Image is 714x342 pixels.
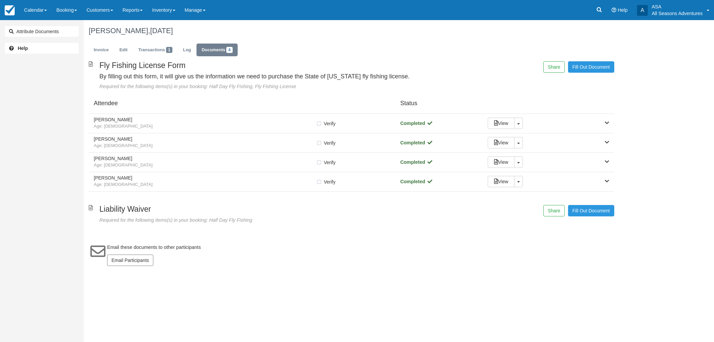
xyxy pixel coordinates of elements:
h5: [PERSON_NAME] [94,117,316,122]
a: View [488,137,514,148]
a: Edit [114,44,133,57]
i: Help [612,8,616,12]
a: View [488,176,514,187]
span: Verify [324,120,335,127]
strong: Completed [400,140,433,145]
div: Required for the following items(s) in your booking: Half Day Fly Fishing [99,217,426,224]
span: Age: [DEMOGRAPHIC_DATA] [94,162,316,168]
span: 1 [166,47,172,53]
a: Log [178,44,196,57]
span: Help [618,7,628,13]
span: 4 [226,47,233,53]
p: Email these documents to other participants [107,244,201,251]
a: Help [5,43,79,54]
a: View [488,118,514,129]
span: Verify [324,179,335,185]
a: View [488,156,514,168]
a: Invoice [89,44,114,57]
span: Age: [DEMOGRAPHIC_DATA] [94,143,316,149]
p: ASA [652,3,703,10]
b: Help [18,46,28,51]
strong: Completed [400,159,433,165]
p: All Seasons Adventures [652,10,703,17]
span: Verify [324,140,335,146]
h2: Liability Waiver [99,205,426,213]
a: Fill Out Document [568,205,614,216]
h5: [PERSON_NAME] [94,137,316,142]
span: [DATE] [150,26,173,35]
button: Share [543,61,564,73]
a: Fill Out Document [568,61,614,73]
a: Documents4 [196,44,237,57]
h5: [PERSON_NAME] [94,156,316,161]
h4: Attendee [89,100,395,107]
h4: By filling out this form, it will give us the information we need to purchase the State of [US_ST... [99,73,426,80]
span: Age: [DEMOGRAPHIC_DATA] [94,123,316,130]
button: Attribute Documents [5,26,79,37]
h1: [PERSON_NAME], [89,27,614,35]
img: checkfront-main-nav-mini-logo.png [5,5,15,15]
strong: Completed [400,121,433,126]
span: Verify [324,159,335,166]
button: Share [543,205,564,216]
button: Email Participants [107,255,153,266]
h5: [PERSON_NAME] [94,176,316,181]
h2: Fly Fishing License Form [99,61,426,70]
h4: Status [395,100,483,107]
div: Required for the following items(s) in your booking: Half Day Fly Fishing, Fly Fishing License [99,83,426,90]
strong: Completed [400,179,433,184]
span: Age: [DEMOGRAPHIC_DATA] [94,182,316,188]
div: A [637,5,648,16]
a: Transactions1 [133,44,177,57]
